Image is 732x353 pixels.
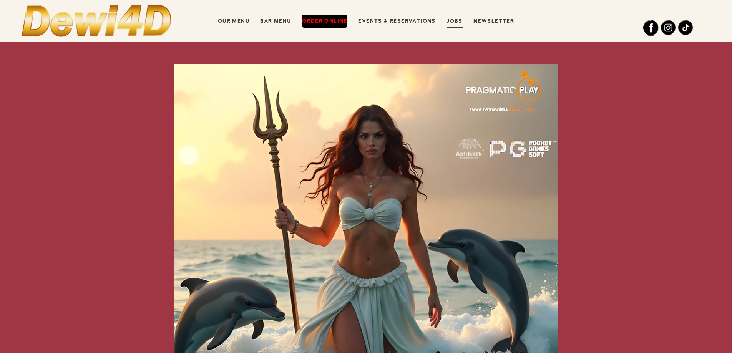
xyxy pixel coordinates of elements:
a: Events & Reservations [358,15,435,28]
a: Bar Menu [260,15,291,28]
img: Instagram [661,20,676,35]
a: Our Menu [218,15,249,28]
a: Newsletter [473,15,514,28]
a: Order Online [302,15,347,28]
img: Demo Slot Mahjong [15,2,178,40]
a: Jobs [447,15,463,28]
img: Facebook [643,20,659,36]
